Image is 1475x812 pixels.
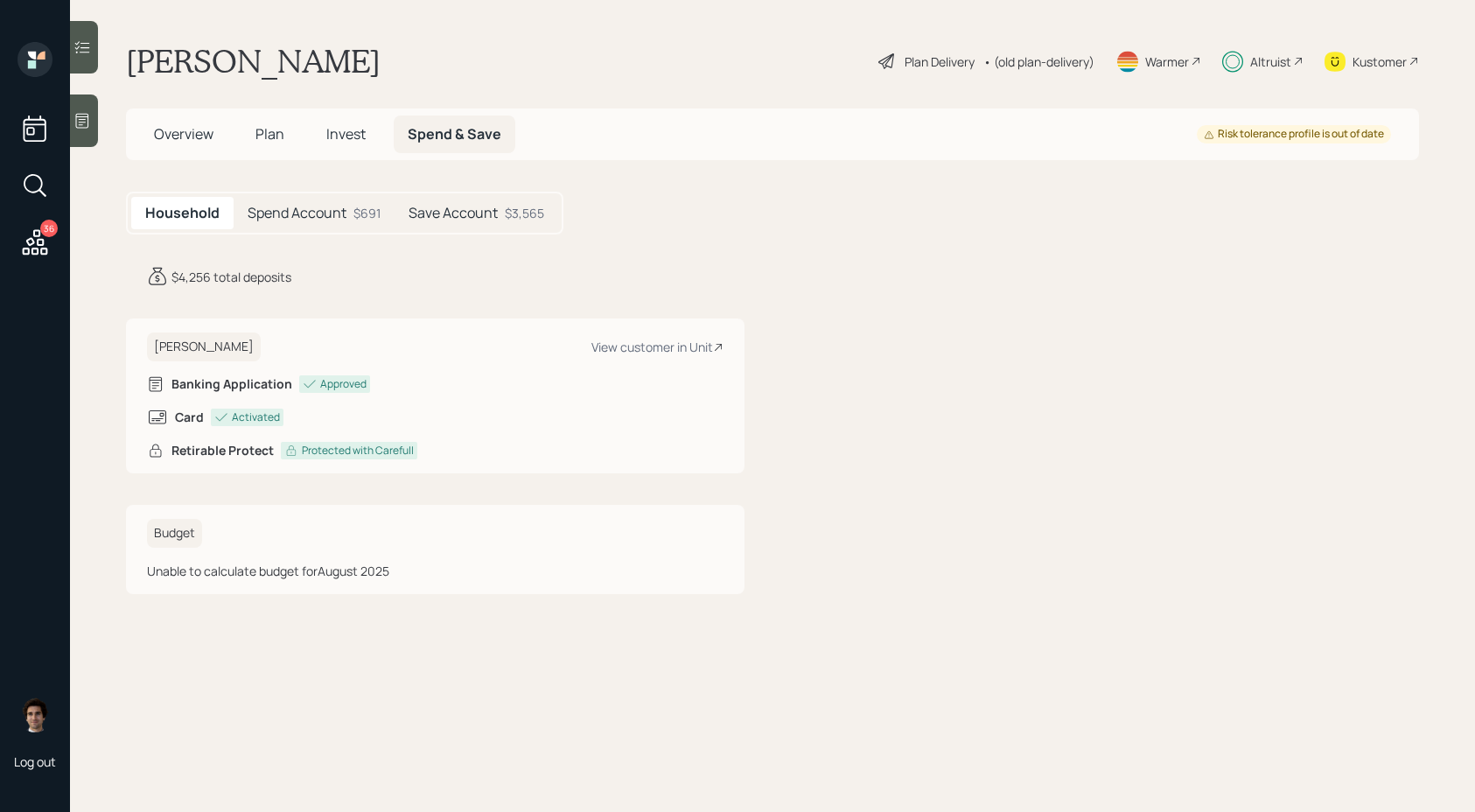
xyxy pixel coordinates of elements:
[983,52,1094,71] div: • (old plan-delivery)
[255,124,284,143] span: Plan
[591,339,724,355] div: View customer in Unit
[1204,127,1384,142] div: Risk tolerance profile is out of date
[1250,52,1291,71] div: Altruist
[320,376,367,392] div: Approved
[326,124,366,143] span: Invest
[147,562,724,580] div: Unable to calculate budget for August 2025
[905,52,975,71] div: Plan Delivery
[14,753,56,770] div: Log out
[40,220,58,237] div: 36
[17,697,52,732] img: harrison-schaefer-headshot-2.png
[353,204,381,222] div: $691
[171,377,292,392] h6: Banking Application
[232,409,280,425] div: Activated
[1145,52,1189,71] div: Warmer
[248,205,346,221] h5: Spend Account
[147,519,202,548] h6: Budget
[302,443,414,458] div: Protected with Carefull
[145,205,220,221] h5: Household
[126,42,381,80] h1: [PERSON_NAME]
[171,268,291,286] div: $4,256 total deposits
[408,124,501,143] span: Spend & Save
[171,444,274,458] h6: Retirable Protect
[147,332,261,361] h6: [PERSON_NAME]
[409,205,498,221] h5: Save Account
[505,204,544,222] div: $3,565
[175,410,204,425] h6: Card
[154,124,213,143] span: Overview
[1353,52,1407,71] div: Kustomer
